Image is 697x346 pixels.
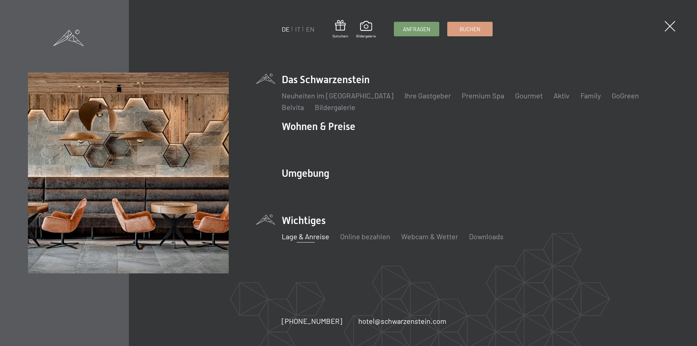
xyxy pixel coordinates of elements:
[282,317,342,325] span: [PHONE_NUMBER]
[469,232,504,241] a: Downloads
[333,33,348,38] span: Gutschein
[554,91,570,100] a: Aktiv
[448,22,492,36] a: Buchen
[394,22,439,36] a: Anfragen
[404,91,451,100] a: Ihre Gastgeber
[612,91,639,100] a: GoGreen
[356,33,376,38] span: Bildergalerie
[580,91,601,100] a: Family
[515,91,543,100] a: Gourmet
[282,91,394,100] a: Neuheiten im [GEOGRAPHIC_DATA]
[306,25,314,33] a: EN
[462,91,504,100] a: Premium Spa
[403,25,430,33] span: Anfragen
[340,232,390,241] a: Online bezahlen
[333,20,348,38] a: Gutschein
[356,21,376,38] a: Bildergalerie
[282,103,304,111] a: Belvita
[401,232,458,241] a: Webcam & Wetter
[282,316,342,326] a: [PHONE_NUMBER]
[28,73,229,273] img: Wellnesshotels - Bar - Spieltische - Kinderunterhaltung
[282,25,290,33] a: DE
[358,316,447,326] a: hotel@schwarzenstein.com
[315,103,355,111] a: Bildergalerie
[282,232,329,241] a: Lage & Anreise
[460,25,480,33] span: Buchen
[295,25,301,33] a: IT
